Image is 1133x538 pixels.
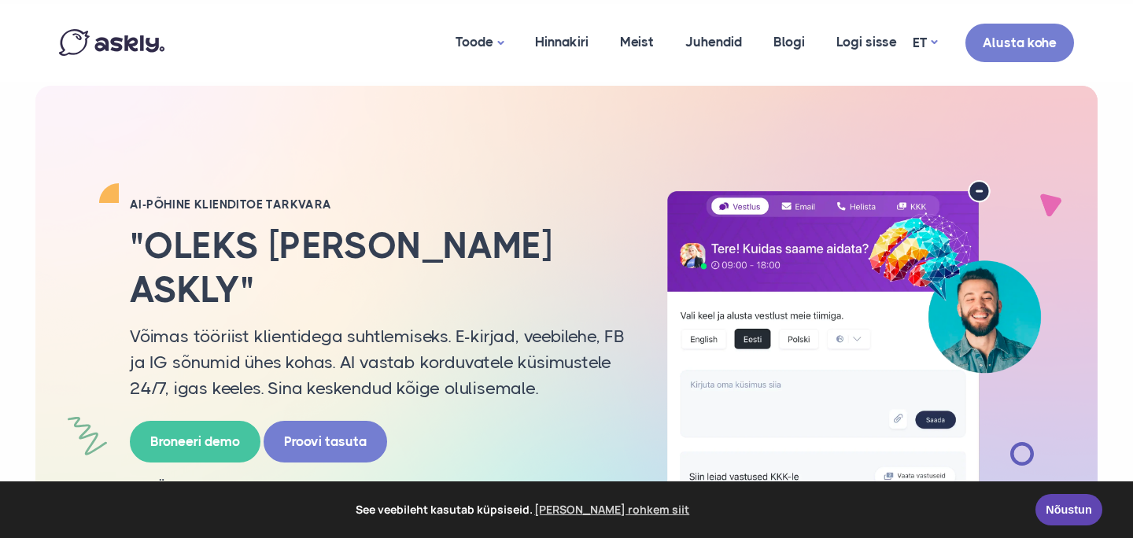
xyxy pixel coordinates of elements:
a: Nõustun [1035,494,1102,525]
a: Blogi [758,4,821,80]
h2: 14 PÄEVA TASUTA. NULL ARENDUST. 2 MIN SEADISTAMINE. [130,478,626,496]
a: learn more about cookies [533,498,692,521]
h2: AI-PÕHINE KLIENDITOE TARKVARA [130,197,626,212]
h2: "Oleks [PERSON_NAME] Askly" [130,224,626,311]
img: AI multilingual chat [649,180,1058,520]
span: See veebileht kasutab küpsiseid. [23,498,1024,521]
a: Toode [440,4,519,82]
a: Alusta kohe [965,24,1074,62]
a: Proovi tasuta [264,421,387,462]
a: ET [913,31,937,54]
a: Hinnakiri [519,4,604,80]
a: Meist [604,4,670,80]
a: Juhendid [670,4,758,80]
a: Logi sisse [821,4,913,80]
a: Broneeri demo [130,421,260,462]
img: Askly [59,29,164,56]
p: Võimas tööriist klientidega suhtlemiseks. E-kirjad, veebilehe, FB ja IG sõnumid ühes kohas. AI va... [130,323,626,401]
